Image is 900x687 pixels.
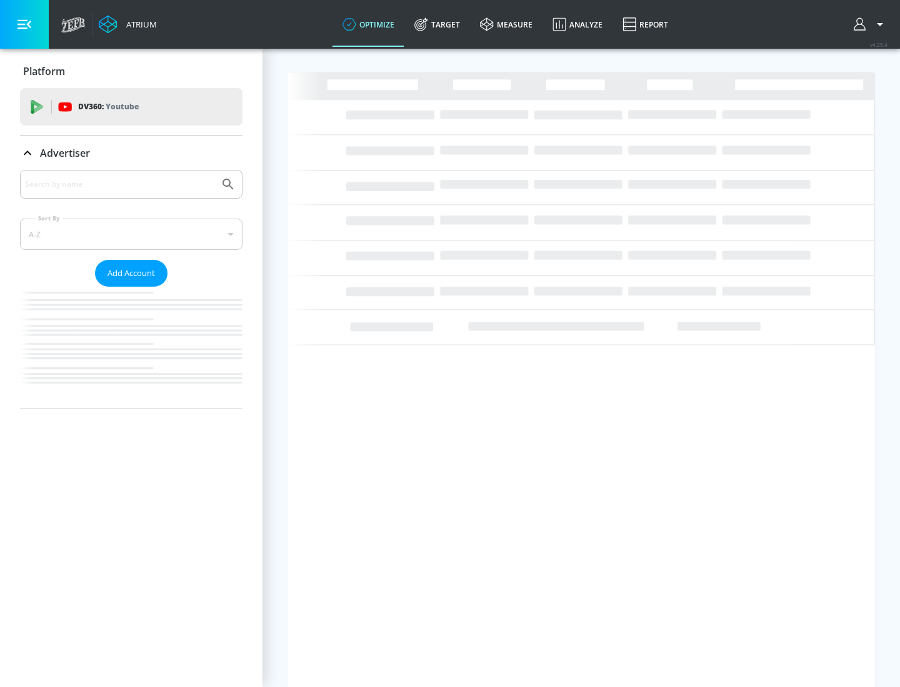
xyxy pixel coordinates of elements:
div: DV360: Youtube [20,88,242,126]
div: A-Z [20,219,242,250]
label: Sort By [36,214,62,222]
div: Advertiser [20,170,242,408]
nav: list of Advertiser [20,287,242,408]
span: Add Account [107,266,155,280]
button: Add Account [95,260,167,287]
a: Target [404,2,470,47]
a: Analyze [542,2,612,47]
div: Advertiser [20,136,242,171]
a: Atrium [99,15,157,34]
p: Platform [23,64,65,78]
p: Advertiser [40,146,90,160]
span: v 4.25.4 [870,41,887,48]
a: Report [612,2,678,47]
div: Platform [20,54,242,89]
div: Atrium [121,19,157,30]
a: measure [470,2,542,47]
p: DV360: [78,100,139,114]
p: Youtube [106,100,139,113]
a: optimize [332,2,404,47]
input: Search by name [25,176,214,192]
